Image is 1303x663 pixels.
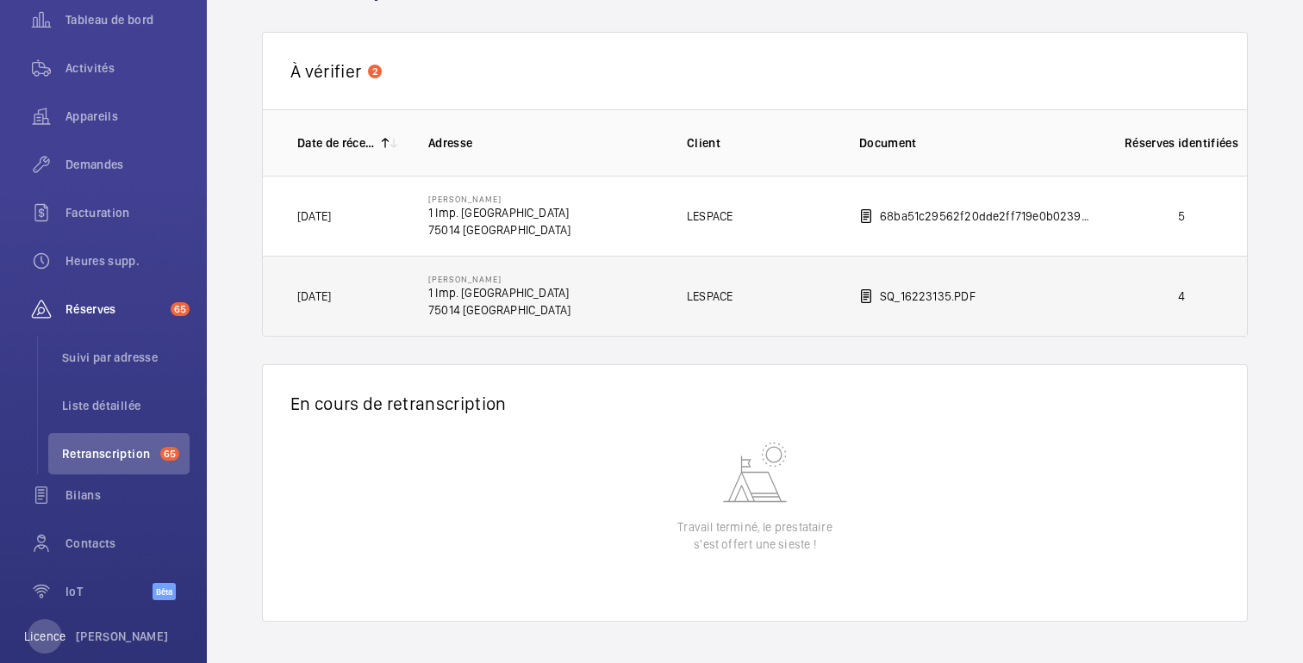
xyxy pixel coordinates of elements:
[428,194,502,204] font: [PERSON_NAME]
[62,447,150,461] font: Retranscription
[372,65,378,77] font: 2
[65,585,83,598] font: IoT
[677,520,832,534] font: Travail terminé, le prestataire
[65,302,116,316] font: Réserves
[694,537,816,551] font: s'est offert une sieste !
[62,399,140,412] font: Liste détaillée
[428,223,570,237] font: 75014 [GEOGRAPHIC_DATA]
[1125,136,1238,150] font: Réserves identifiées
[428,303,570,317] font: 75014 [GEOGRAPHIC_DATA]
[290,60,361,82] font: À vérifier
[687,289,733,303] font: LESPACE
[880,289,976,303] font: SQ_16223135.PDF
[65,158,124,171] font: Demandes
[62,350,158,364] font: Suivi par adresse
[428,136,472,150] font: Adresse
[65,109,118,123] font: Appareils
[156,586,172,597] font: Bêta
[65,536,116,550] font: Contacts
[65,61,115,75] font: Activités
[290,393,507,414] font: En cours de retranscription
[1178,209,1185,223] font: 5
[164,448,176,460] font: 65
[65,488,101,502] font: Bilans
[687,136,720,150] font: Client
[428,206,569,220] font: 1 Imp. [GEOGRAPHIC_DATA]
[859,136,917,150] font: Document
[24,629,65,643] font: Licence
[880,209,1175,223] font: 68ba51c29562f20dde2ff719e0b0239c4e6f602c (1).pdf
[65,254,140,268] font: Heures supp.
[297,136,396,150] font: Date de réception
[297,289,331,303] font: [DATE]
[297,209,331,223] font: [DATE]
[428,274,502,284] font: [PERSON_NAME]
[76,629,169,643] font: [PERSON_NAME]
[687,209,733,223] font: LESPACE
[65,13,153,27] font: Tableau de bord
[1178,289,1185,303] font: 4
[65,206,130,220] font: Facturation
[428,286,569,300] font: 1 Imp. [GEOGRAPHIC_DATA]
[174,303,186,315] font: 65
